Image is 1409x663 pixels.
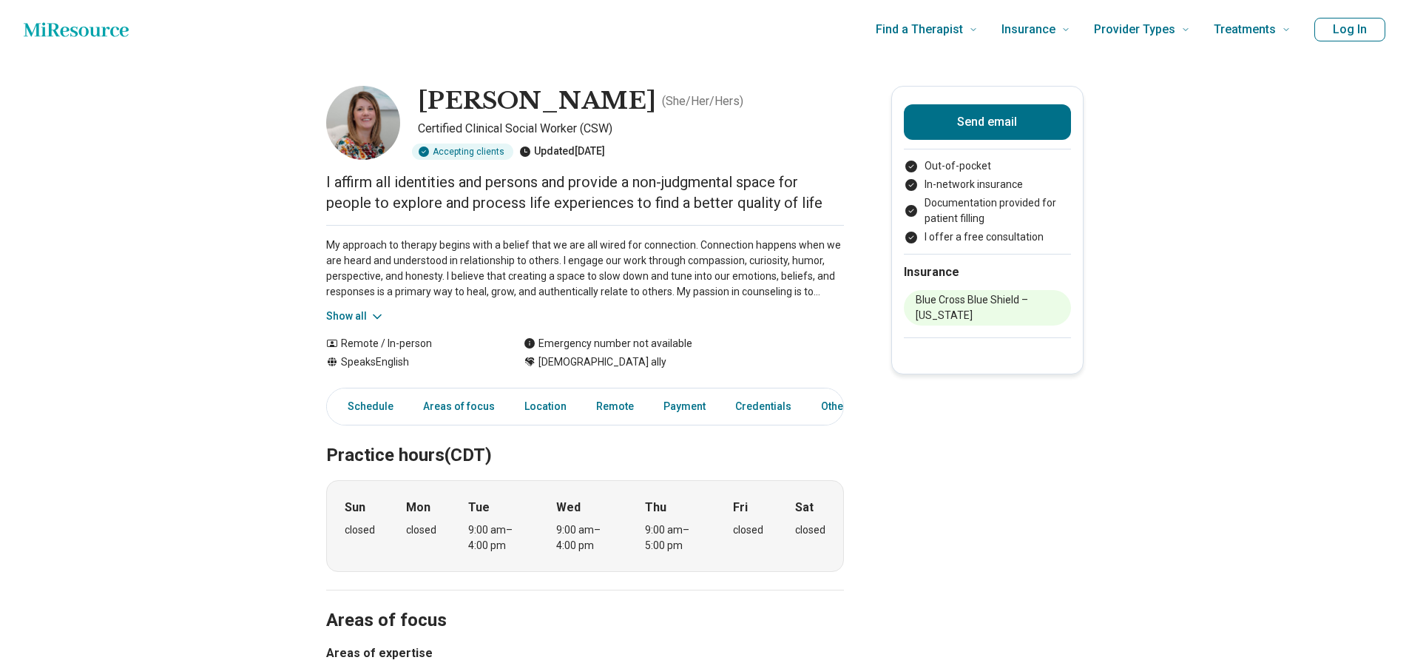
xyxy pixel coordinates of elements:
[418,120,844,138] p: Certified Clinical Social Worker (CSW)
[326,354,494,370] div: Speaks English
[326,238,844,300] p: My approach to therapy begins with a belief that we are all wired for connection. Connection happ...
[662,92,743,110] p: ( She/Her/Hers )
[556,499,581,516] strong: Wed
[904,229,1071,245] li: I offer a free consultation
[655,391,714,422] a: Payment
[345,522,375,538] div: closed
[1314,18,1385,41] button: Log In
[418,86,656,117] h1: [PERSON_NAME]
[414,391,504,422] a: Areas of focus
[519,144,605,160] div: Updated [DATE]
[326,336,494,351] div: Remote / In-person
[468,499,490,516] strong: Tue
[812,391,865,422] a: Other
[795,522,825,538] div: closed
[406,522,436,538] div: closed
[556,522,613,553] div: 9:00 am – 4:00 pm
[904,195,1071,226] li: Documentation provided for patient filling
[516,391,575,422] a: Location
[412,144,513,160] div: Accepting clients
[406,499,430,516] strong: Mon
[326,86,400,160] img: MINDY WILKERSON, Certified Clinical Social Worker (CSW)
[795,499,814,516] strong: Sat
[733,522,763,538] div: closed
[326,573,844,633] h2: Areas of focus
[904,158,1071,174] li: Out-of-pocket
[904,104,1071,140] button: Send email
[326,408,844,468] h2: Practice hours (CDT)
[468,522,525,553] div: 9:00 am – 4:00 pm
[24,15,129,44] a: Home page
[538,354,666,370] span: [DEMOGRAPHIC_DATA] ally
[326,480,844,572] div: When does the program meet?
[904,177,1071,192] li: In-network insurance
[726,391,800,422] a: Credentials
[326,309,385,324] button: Show all
[330,391,402,422] a: Schedule
[645,522,702,553] div: 9:00 am – 5:00 pm
[904,290,1071,326] li: Blue Cross Blue Shield – [US_STATE]
[733,499,748,516] strong: Fri
[1214,19,1276,40] span: Treatments
[1094,19,1175,40] span: Provider Types
[345,499,365,516] strong: Sun
[1001,19,1055,40] span: Insurance
[904,263,1071,281] h2: Insurance
[587,391,643,422] a: Remote
[326,172,844,213] p: I affirm all identities and persons and provide a non-judgmental space for people to explore and ...
[524,336,692,351] div: Emergency number not available
[326,645,844,662] h3: Areas of expertise
[904,158,1071,245] ul: Payment options
[876,19,963,40] span: Find a Therapist
[645,499,666,516] strong: Thu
